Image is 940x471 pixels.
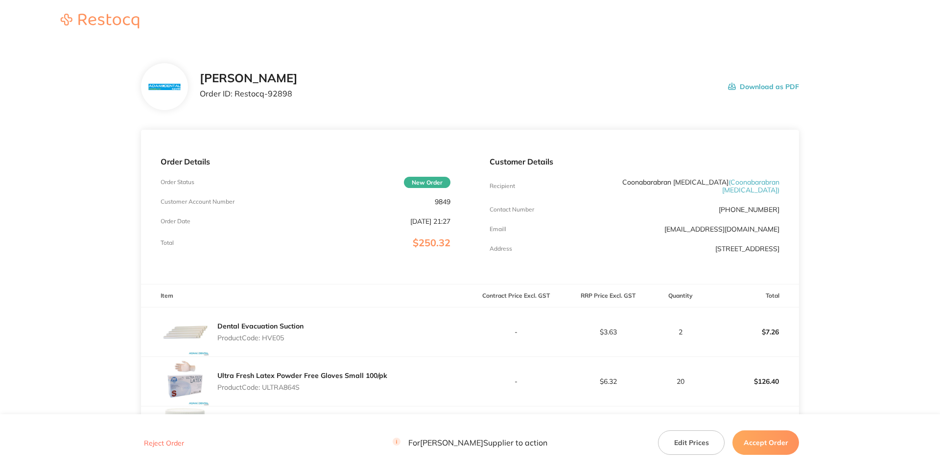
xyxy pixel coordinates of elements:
p: Order Details [161,157,450,166]
p: Contact Number [490,206,534,213]
span: $250.32 [413,236,450,249]
th: Quantity [654,284,707,307]
p: For [PERSON_NAME] Supplier to action [393,438,547,447]
span: ( Coonabarabran [MEDICAL_DATA] ) [722,178,779,194]
th: Item [141,284,470,307]
p: [PHONE_NUMBER] [719,206,779,213]
p: - [470,377,562,385]
p: 9849 [435,198,450,206]
p: - [470,328,562,336]
p: Customer Details [490,157,779,166]
a: [EMAIL_ADDRESS][DOMAIN_NAME] [664,225,779,234]
p: Emaill [490,226,506,233]
h2: [PERSON_NAME] [200,71,298,85]
a: Ultra Fresh Latex Powder Free Gloves Small 100/pk [217,371,387,380]
p: Recipient [490,183,515,189]
th: Contract Price Excl. GST [470,284,562,307]
p: Address [490,245,512,252]
a: Restocq logo [51,14,149,30]
p: $126.40 [707,370,799,393]
p: [STREET_ADDRESS] [715,245,779,253]
th: RRP Price Excl. GST [562,284,654,307]
img: N3hiYW42Mg [148,84,180,90]
button: Download as PDF [728,71,799,102]
p: Order Status [161,179,194,186]
img: M2ZsN2xrcQ [161,357,210,406]
img: eDJyN2U2dQ [161,406,210,455]
p: Coonabarabran [MEDICAL_DATA] [586,178,779,194]
p: Product Code: ULTRA864S [217,383,387,391]
p: $3.63 [563,328,654,336]
p: Total [161,239,174,246]
a: Dental Evacuation Suction [217,322,304,330]
p: Order Date [161,218,190,225]
img: Restocq logo [51,14,149,28]
img: MDhnZHFmMA [161,307,210,356]
button: Reject Order [141,439,187,447]
p: [DATE] 21:27 [410,217,450,225]
span: New Order [404,177,450,188]
p: $7.26 [707,320,799,344]
p: 20 [655,377,706,385]
p: Customer Account Number [161,198,235,205]
p: Order ID: Restocq- 92898 [200,89,298,98]
button: Accept Order [732,430,799,455]
th: Total [707,284,799,307]
p: $6.32 [563,377,654,385]
button: Edit Prices [658,430,725,455]
p: Product Code: HVE05 [217,334,304,342]
p: 2 [655,328,706,336]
